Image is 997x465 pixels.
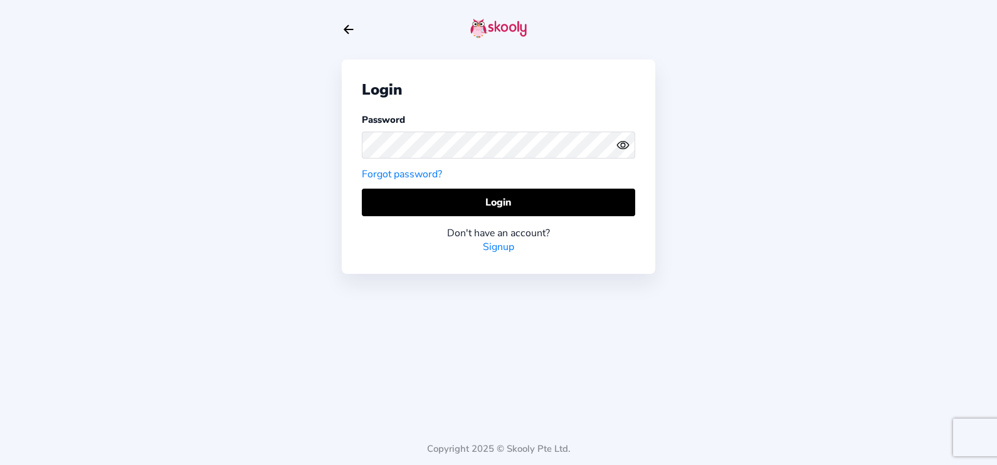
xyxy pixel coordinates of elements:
button: Login [362,189,635,216]
div: Login [362,80,635,100]
div: Don't have an account? [362,226,635,240]
a: Forgot password? [362,167,442,181]
button: arrow back outline [342,23,356,36]
button: eye outlineeye off outline [616,138,635,152]
a: Signup [483,240,514,254]
ion-icon: eye outline [616,138,630,152]
img: skooly-logo.png [470,18,527,38]
label: Password [362,113,405,126]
